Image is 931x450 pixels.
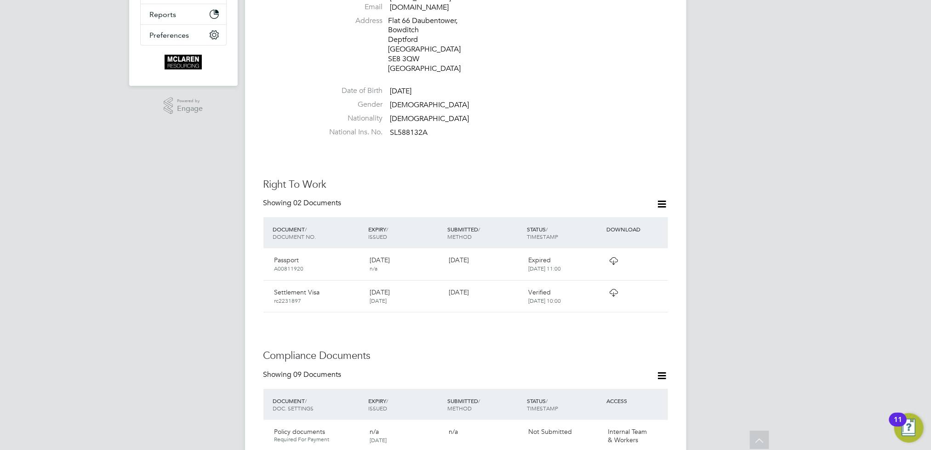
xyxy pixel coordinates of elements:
div: [DATE] [446,252,525,268]
span: / [386,397,388,404]
label: Gender [319,100,383,110]
span: rc2231897 [274,297,302,304]
button: Reports [141,4,226,24]
img: mclaren-logo-retina.png [165,55,202,69]
div: DOCUMENT [271,221,366,245]
span: [DATE] [390,87,412,96]
div: Flat 66 Daubentower, Bowditch Deptford [GEOGRAPHIC_DATA] SE8 3QW [GEOGRAPHIC_DATA] [388,16,476,74]
div: Showing [263,370,343,380]
label: Email [319,2,383,12]
span: Not Submitted [528,427,572,436]
div: EXPIRY [366,221,446,245]
span: Engage [177,105,203,113]
span: 02 Documents [294,198,342,208]
div: DOWNLOAD [604,221,668,237]
span: Reports [150,10,177,19]
div: STATUS [525,221,604,245]
div: [DATE] [446,284,525,300]
button: Preferences [141,25,226,45]
span: SL588132A [390,128,428,137]
span: [DEMOGRAPHIC_DATA] [390,114,469,123]
span: DOC. SETTINGS [273,404,314,412]
div: ACCESS [604,392,668,409]
span: n/a [370,265,377,272]
span: ISSUED [368,233,387,240]
button: Open Resource Center, 11 new notifications [894,413,924,443]
div: SUBMITTED [446,392,525,416]
span: Powered by [177,97,203,105]
div: Passport [271,252,366,276]
span: / [546,225,548,233]
span: TIMESTAMP [527,404,558,412]
span: / [305,397,307,404]
span: METHOD [448,404,472,412]
span: Internal Team & Workers [608,427,647,444]
span: n/a [449,427,458,436]
div: Settlement Visa [271,284,366,308]
span: Preferences [150,31,189,40]
span: METHOD [448,233,472,240]
div: SUBMITTED [446,221,525,245]
span: / [479,225,480,233]
a: Go to home page [140,55,227,69]
span: [DEMOGRAPHIC_DATA] [390,100,469,110]
label: National Ins. No. [319,127,383,137]
span: 09 Documents [294,370,342,379]
div: 11 [894,420,902,432]
span: [DATE] 10:00 [528,297,561,304]
div: Showing [263,198,343,208]
span: / [386,225,388,233]
span: A00811920 [274,265,304,272]
h3: Compliance Documents [263,349,668,363]
span: / [546,397,548,404]
span: / [479,397,480,404]
div: EXPIRY [366,392,446,416]
span: TIMESTAMP [527,233,558,240]
span: Expired [528,256,551,264]
h3: Right To Work [263,178,668,191]
label: Nationality [319,114,383,123]
div: [DATE] [366,284,446,308]
span: Required For Payment [274,436,362,443]
span: ISSUED [368,404,387,412]
span: Policy documents [274,427,326,436]
div: [DATE] [366,252,446,276]
span: [DATE] [370,297,387,304]
div: DOCUMENT [271,392,366,416]
span: Verified [528,288,551,296]
span: [DATE] 11:00 [528,265,561,272]
span: / [305,225,307,233]
span: DOCUMENT NO. [273,233,316,240]
a: Powered byEngage [164,97,203,115]
label: Address [319,16,383,26]
label: Date of Birth [319,86,383,96]
span: [DATE] [370,436,387,444]
span: n/a [370,427,379,436]
div: STATUS [525,392,604,416]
